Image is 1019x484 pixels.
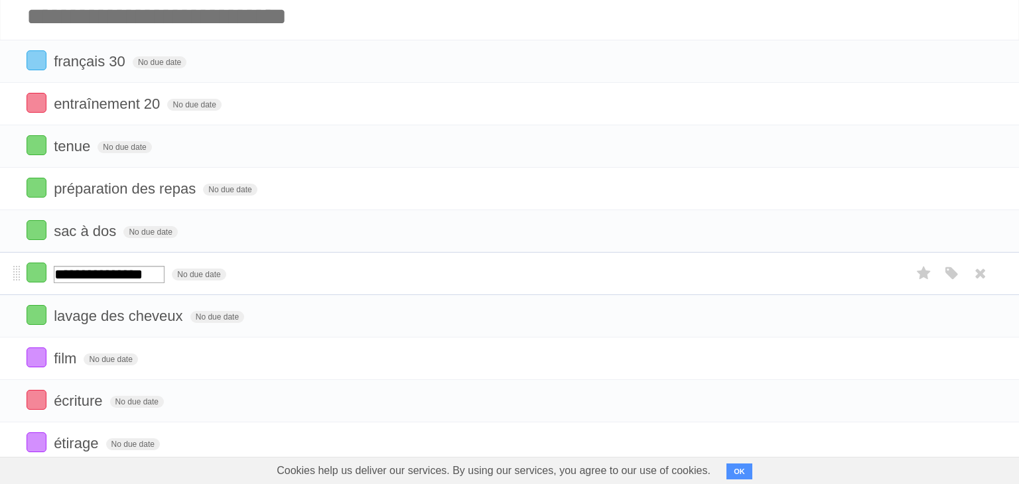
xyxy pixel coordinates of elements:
[27,432,46,452] label: Done
[54,138,94,154] span: tenue
[54,350,80,367] span: film
[912,263,937,284] label: Star task
[27,347,46,367] label: Done
[726,463,752,479] button: OK
[84,353,137,365] span: No due date
[27,220,46,240] label: Done
[133,56,186,68] span: No due date
[123,226,177,238] span: No due date
[27,263,46,282] label: Done
[27,178,46,198] label: Done
[98,141,151,153] span: No due date
[27,93,46,113] label: Done
[263,457,724,484] span: Cookies help us deliver our services. By using our services, you agree to our use of cookies.
[172,269,226,280] span: No due date
[190,311,244,323] span: No due date
[54,223,119,239] span: sac à dos
[27,50,46,70] label: Done
[54,53,129,70] span: français 30
[203,184,257,196] span: No due date
[54,95,163,112] span: entraînement 20
[54,435,102,452] span: étirage
[106,438,160,450] span: No due date
[54,393,105,409] span: écriture
[167,99,221,111] span: No due date
[27,390,46,410] label: Done
[110,396,164,408] span: No due date
[54,308,186,324] span: lavage des cheveux
[27,305,46,325] label: Done
[27,135,46,155] label: Done
[54,180,199,197] span: préparation des repas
